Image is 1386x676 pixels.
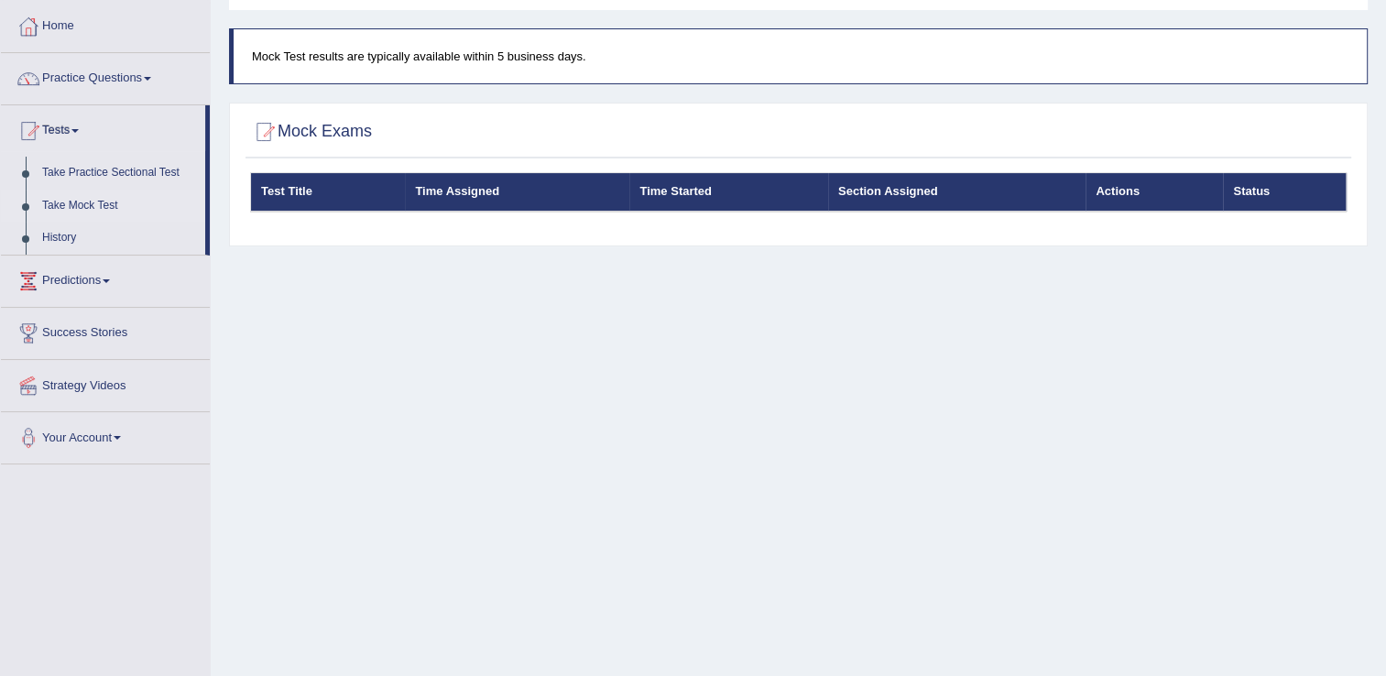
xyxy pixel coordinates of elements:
[629,173,828,212] th: Time Started
[1,256,210,301] a: Predictions
[34,157,205,190] a: Take Practice Sectional Test
[1,412,210,458] a: Your Account
[34,222,205,255] a: History
[1,308,210,354] a: Success Stories
[250,118,372,146] h2: Mock Exams
[828,173,1086,212] th: Section Assigned
[252,48,1348,65] p: Mock Test results are typically available within 5 business days.
[1223,173,1346,212] th: Status
[1086,173,1223,212] th: Actions
[1,53,210,99] a: Practice Questions
[34,190,205,223] a: Take Mock Test
[251,173,406,212] th: Test Title
[1,360,210,406] a: Strategy Videos
[1,1,210,47] a: Home
[405,173,629,212] th: Time Assigned
[1,105,205,151] a: Tests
